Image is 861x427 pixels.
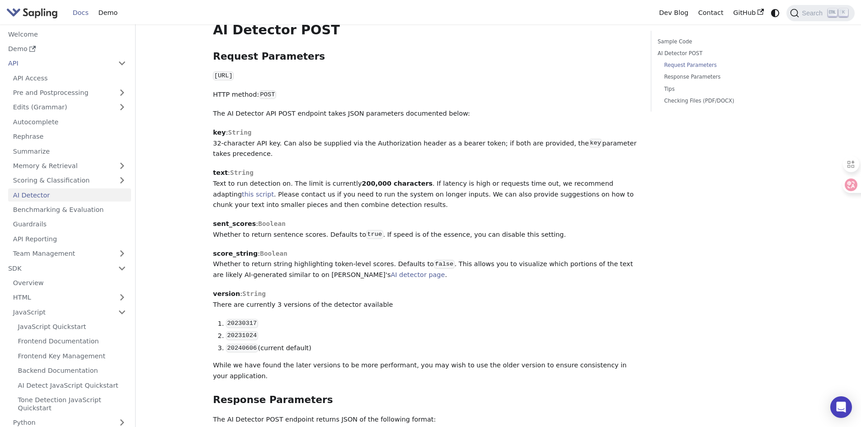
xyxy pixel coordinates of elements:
[8,160,131,173] a: Memory & Retrieval
[654,6,693,20] a: Dev Blog
[213,168,638,211] p: : Text to run detection on. The limit is currently . If latency is high or requests time out, we ...
[213,414,638,425] p: The AI Detector POST endpoint returns JSON of the following format:
[213,71,234,80] code: [URL]
[258,220,286,227] span: Boolean
[658,38,780,46] a: Sample Code
[226,319,258,328] code: 20230317
[799,9,828,17] span: Search
[8,247,131,260] a: Team Management
[589,139,602,148] code: key
[434,260,455,269] code: false
[6,6,58,19] img: Sapling.ai
[664,73,777,81] a: Response Parameters
[3,57,113,70] a: API
[8,232,131,245] a: API Reporting
[259,90,276,99] code: POST
[213,127,638,160] p: : 32-character API key. Can also be supplied via the Authorization header as a bearer token; if b...
[8,101,131,114] a: Edits (Grammar)
[230,169,254,176] span: String
[8,86,131,99] a: Pre and Postprocessing
[839,9,848,17] kbd: K
[3,262,113,275] a: SDK
[693,6,729,20] a: Contact
[94,6,122,20] a: Demo
[13,364,131,377] a: Backend Documentation
[728,6,768,20] a: GitHub
[658,49,780,58] a: AI Detector POST
[213,169,228,176] strong: text
[113,57,131,70] button: Collapse sidebar category 'API'
[13,335,131,348] a: Frontend Documentation
[13,394,131,415] a: Tone Detection JavaScript Quickstart
[8,130,131,143] a: Rephrase
[228,129,251,136] span: String
[830,396,852,418] div: Open Intercom Messenger
[391,271,445,278] a: AI detector page
[213,249,638,281] p: : Whether to return string highlighting token-level scores. Defaults to . This allows you to visu...
[362,180,433,187] strong: 200,000 characters
[786,5,854,21] button: Search (Ctrl+K)
[6,6,61,19] a: Sapling.ai
[242,191,274,198] a: this script
[213,360,638,382] p: While we have found the later versions to be more performant, you may wish to use the older versi...
[366,230,383,239] code: true
[8,174,131,187] a: Scoring & Classification
[213,51,638,63] h3: Request Parameters
[8,115,131,128] a: Autocomplete
[8,203,131,216] a: Benchmarking & Evaluation
[664,61,777,70] a: Request Parameters
[664,97,777,105] a: Checking Files (PDF/DOCX)
[113,262,131,275] button: Collapse sidebar category 'SDK'
[13,379,131,392] a: AI Detect JavaScript Quickstart
[664,85,777,94] a: Tips
[8,218,131,231] a: Guardrails
[213,250,258,257] strong: score_string
[8,277,131,290] a: Overview
[213,394,638,406] h3: Response Parameters
[213,220,256,227] strong: sent_scores
[8,291,131,304] a: HTML
[8,188,131,202] a: AI Detector
[3,28,131,41] a: Welcome
[13,349,131,362] a: Frontend Key Management
[8,145,131,158] a: Summarize
[213,219,638,240] p: : Whether to return sentence scores. Defaults to . If speed is of the essence, you can disable th...
[3,42,131,56] a: Demo
[13,320,131,333] a: JavaScript Quickstart
[213,108,638,119] p: The AI Detector API POST endpoint takes JSON parameters documented below:
[226,344,258,353] code: 20240606
[8,71,131,84] a: API Access
[226,343,638,354] li: (current default)
[68,6,94,20] a: Docs
[226,331,258,340] code: 20231024
[213,289,638,310] p: : There are currently 3 versions of the detector available
[242,290,266,297] span: String
[769,6,782,19] button: Switch between dark and light mode (currently system mode)
[260,250,287,257] span: Boolean
[213,129,226,136] strong: key
[213,22,638,38] h2: AI Detector POST
[213,290,240,297] strong: version
[213,89,638,100] p: HTTP method:
[8,305,131,319] a: JavaScript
